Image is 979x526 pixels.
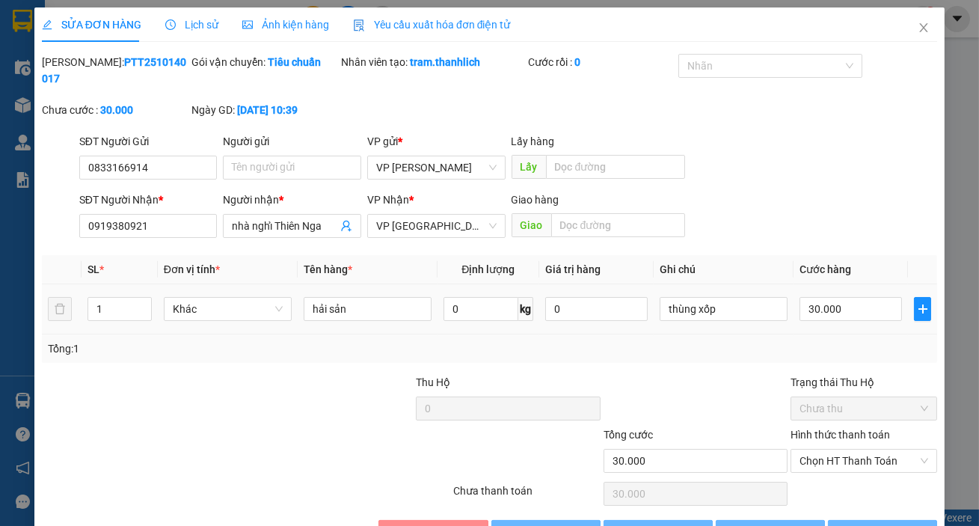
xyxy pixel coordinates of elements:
div: Tổng: 1 [48,340,379,357]
div: Người nhận [223,192,361,208]
span: SL [88,263,99,275]
span: Khác [173,298,283,320]
span: user-add [340,220,352,232]
button: delete [48,297,72,321]
span: VP Phan Thiết [376,156,497,179]
span: Giá trị hàng [545,263,601,275]
span: Tên hàng [304,263,352,275]
span: Lấy [512,155,546,179]
span: Giao hàng [512,194,559,206]
span: edit [42,19,52,30]
span: Chưa thu [800,397,928,420]
div: SĐT Người Nhận [79,192,218,208]
div: Gói vận chuyển: [191,54,338,70]
span: kg [518,297,533,321]
div: Chưa cước : [42,102,188,118]
img: icon [353,19,365,31]
div: SĐT Người Gửi [79,133,218,150]
input: VD: Bàn, Ghế [304,297,432,321]
div: Nhân viên tạo: [341,54,525,70]
span: clock-circle [165,19,176,30]
span: Đơn vị tính [164,263,220,275]
b: 30.000 [100,104,133,116]
span: Tổng cước [604,429,653,441]
b: Tiêu chuẩn [268,56,321,68]
b: tram.thanhlich [410,56,480,68]
input: Ghi Chú [660,297,788,321]
b: [DATE] 10:39 [237,104,298,116]
span: VP Nhận [367,194,409,206]
div: Người gửi [223,133,361,150]
div: [PERSON_NAME]: [42,54,188,87]
div: VP gửi [367,133,506,150]
b: 0 [575,56,581,68]
div: Ngày GD: [191,102,338,118]
span: picture [242,19,253,30]
span: Chọn HT Thanh Toán [800,450,928,472]
span: close [918,22,930,34]
label: Hình thức thanh toán [791,429,890,441]
input: Dọc đường [551,213,686,237]
button: plus [914,297,931,321]
div: Chưa thanh toán [452,483,601,509]
span: Giao [512,213,551,237]
span: Thu Hộ [416,376,450,388]
span: Lấy hàng [512,135,555,147]
span: Ảnh kiện hàng [242,19,329,31]
div: Cước rồi : [529,54,675,70]
span: Cước hàng [800,263,851,275]
button: Close [903,7,945,49]
div: Trạng thái Thu Hộ [791,374,937,391]
span: Định lượng [461,263,515,275]
input: Dọc đường [546,155,686,179]
th: Ghi chú [654,255,794,284]
span: Lịch sử [165,19,218,31]
span: plus [915,303,930,315]
span: VP Đà Lạt [376,215,497,237]
span: Yêu cầu xuất hóa đơn điện tử [353,19,511,31]
span: SỬA ĐƠN HÀNG [42,19,141,31]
